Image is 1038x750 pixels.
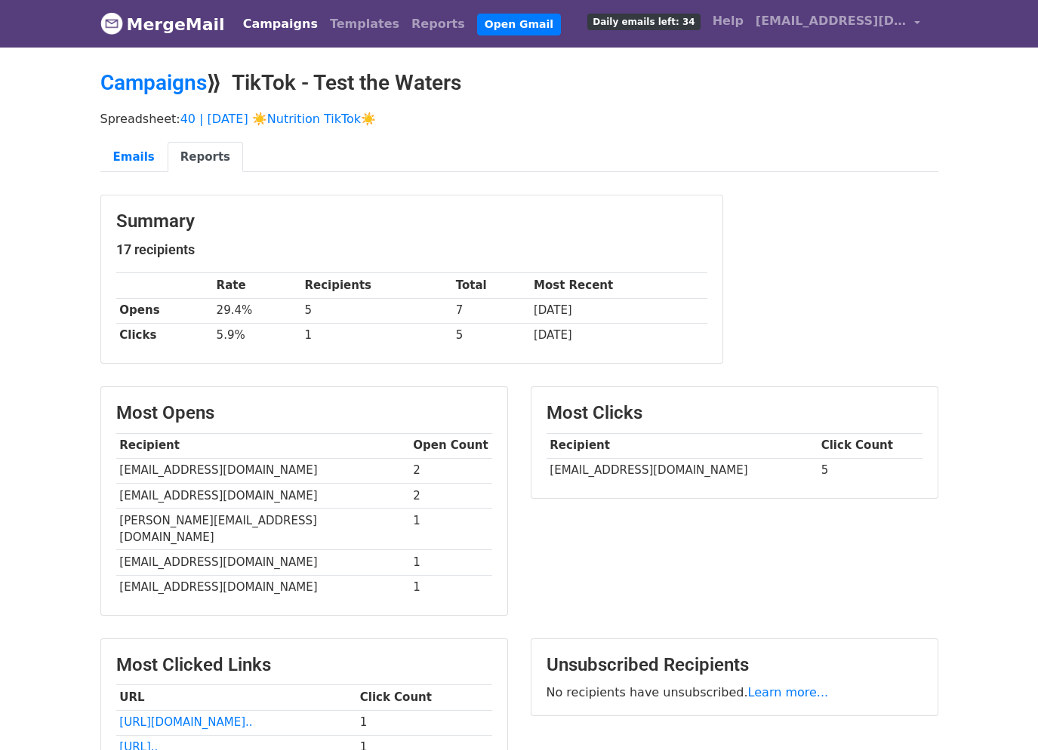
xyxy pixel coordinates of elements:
td: 7 [452,298,530,323]
td: [DATE] [530,323,707,348]
a: Open Gmail [477,14,561,35]
span: [EMAIL_ADDRESS][DOMAIN_NAME] [756,12,907,30]
h2: ⟫ TikTok - Test the Waters [100,70,938,96]
a: Campaigns [100,70,207,95]
span: Daily emails left: 34 [587,14,700,30]
td: 2 [410,458,492,483]
a: 40 | [DATE] ☀️Nutrition TikTok☀️ [180,112,376,126]
th: Open Count [410,433,492,458]
td: 1 [356,710,492,735]
th: Clicks [116,323,213,348]
td: [EMAIL_ADDRESS][DOMAIN_NAME] [116,458,410,483]
a: [URL][DOMAIN_NAME].. [119,715,252,729]
h3: Most Opens [116,402,492,424]
a: Help [707,6,750,36]
a: Learn more... [748,685,829,699]
th: Recipients [301,273,452,298]
td: 29.4% [213,298,301,323]
h3: Summary [116,211,707,232]
a: Daily emails left: 34 [581,6,706,36]
h5: 17 recipients [116,241,707,258]
td: 5.9% [213,323,301,348]
td: 1 [410,508,492,550]
td: [EMAIL_ADDRESS][DOMAIN_NAME] [116,575,410,600]
th: Total [452,273,530,298]
th: Most Recent [530,273,707,298]
a: MergeMail [100,8,225,40]
a: [EMAIL_ADDRESS][DOMAIN_NAME] [750,6,926,41]
th: Click Count [356,685,492,710]
td: [PERSON_NAME][EMAIL_ADDRESS][DOMAIN_NAME] [116,508,410,550]
td: [EMAIL_ADDRESS][DOMAIN_NAME] [116,483,410,508]
p: Spreadsheet: [100,111,938,127]
th: Recipient [116,433,410,458]
h3: Unsubscribed Recipients [547,654,922,676]
h3: Most Clicks [547,402,922,424]
th: Rate [213,273,301,298]
td: [DATE] [530,298,707,323]
td: 5 [301,298,452,323]
td: 2 [410,483,492,508]
td: [EMAIL_ADDRESS][DOMAIN_NAME] [547,458,818,483]
th: URL [116,685,356,710]
a: Emails [100,142,168,173]
th: Recipient [547,433,818,458]
td: 1 [301,323,452,348]
td: [EMAIL_ADDRESS][DOMAIN_NAME] [116,550,410,575]
td: 5 [818,458,922,483]
img: MergeMail logo [100,12,123,35]
td: 1 [410,575,492,600]
th: Opens [116,298,213,323]
a: Templates [324,9,405,39]
a: Reports [405,9,471,39]
td: 1 [410,550,492,575]
p: No recipients have unsubscribed. [547,684,922,700]
th: Click Count [818,433,922,458]
a: Campaigns [237,9,324,39]
td: 5 [452,323,530,348]
a: Reports [168,142,243,173]
h3: Most Clicked Links [116,654,492,676]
